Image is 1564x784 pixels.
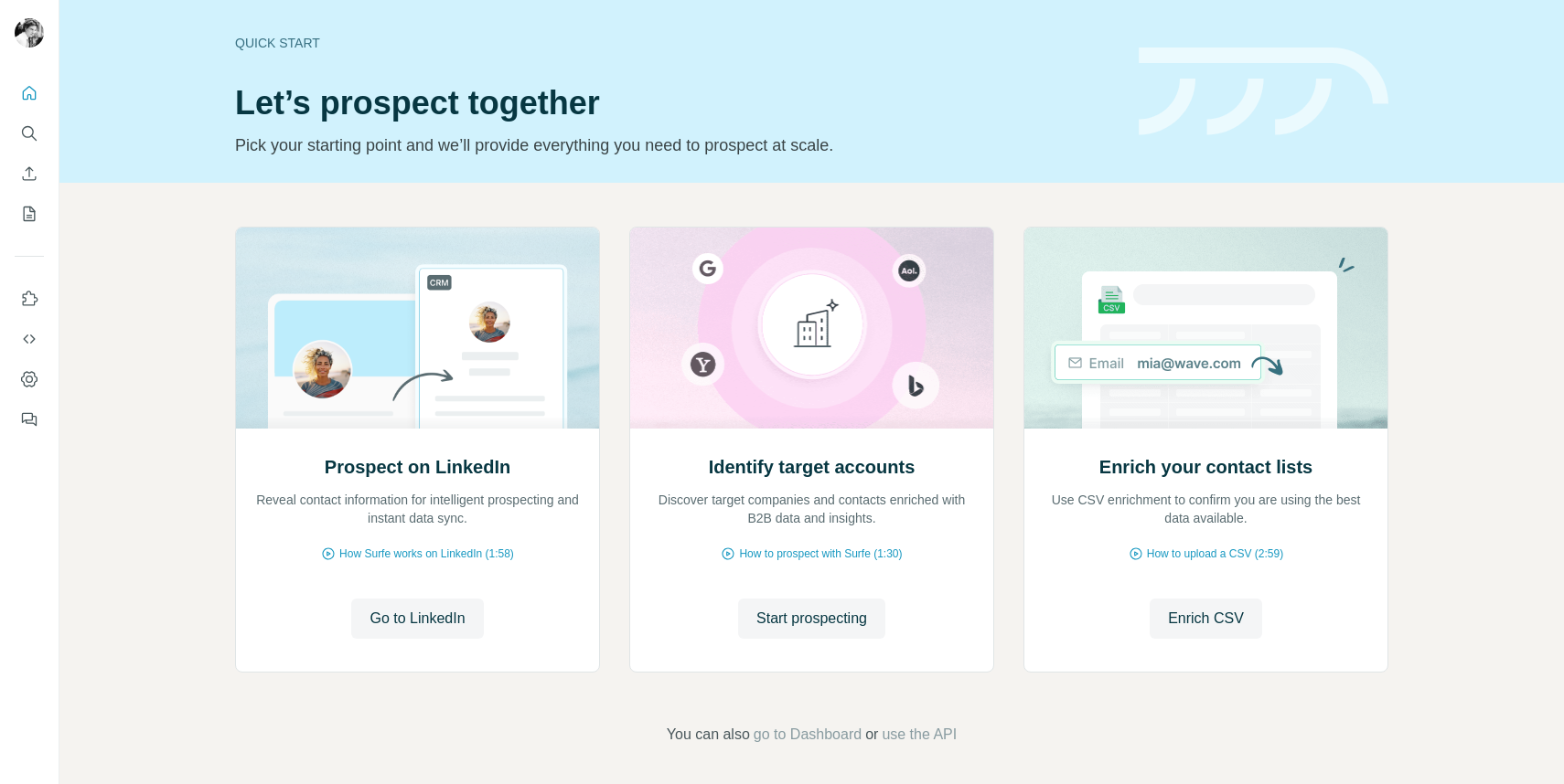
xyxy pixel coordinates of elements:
img: Prospect on LinkedIn [235,228,600,429]
span: or [865,724,878,746]
span: You can also [667,724,750,746]
button: Use Surfe API [15,323,44,355]
h1: Let’s prospect together [235,85,1117,122]
button: Dashboard [15,363,44,396]
span: Start prospecting [756,608,867,630]
button: go to Dashboard [754,724,862,746]
p: Discover target companies and contacts enriched with B2B data and insights. [648,491,975,527]
span: How to prospect with Surfe (1:30) [739,546,902,562]
img: Avatar [15,18,44,48]
img: banner [1139,48,1388,136]
h2: Identify target accounts [709,454,916,480]
span: How to upload a CSV (2:59) [1147,546,1283,562]
p: Use CSV enrichment to confirm you are using the best data available. [1043,491,1369,527]
span: How Surfe works on LinkedIn (1:58) [339,546,514,562]
div: Quick start [235,34,1117,52]
button: use the API [882,724,957,746]
button: Go to LinkedIn [351,599,483,639]
button: Start prospecting [738,599,885,639]
img: Identify target accounts [629,228,994,429]
button: Feedback [15,403,44,436]
button: Enrich CSV [1150,599,1262,639]
span: Go to LinkedIn [370,608,465,630]
img: Enrich your contact lists [1023,228,1388,429]
h2: Prospect on LinkedIn [325,454,510,480]
button: Quick start [15,77,44,110]
button: Enrich CSV [15,157,44,190]
p: Reveal contact information for intelligent prospecting and instant data sync. [254,491,581,527]
p: Pick your starting point and we’ll provide everything you need to prospect at scale. [235,132,1117,158]
button: Search [15,117,44,150]
h2: Enrich your contact lists [1099,454,1312,480]
span: Enrich CSV [1168,608,1244,630]
button: Use Surfe on LinkedIn [15,282,44,315]
button: My lists [15,197,44,230]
